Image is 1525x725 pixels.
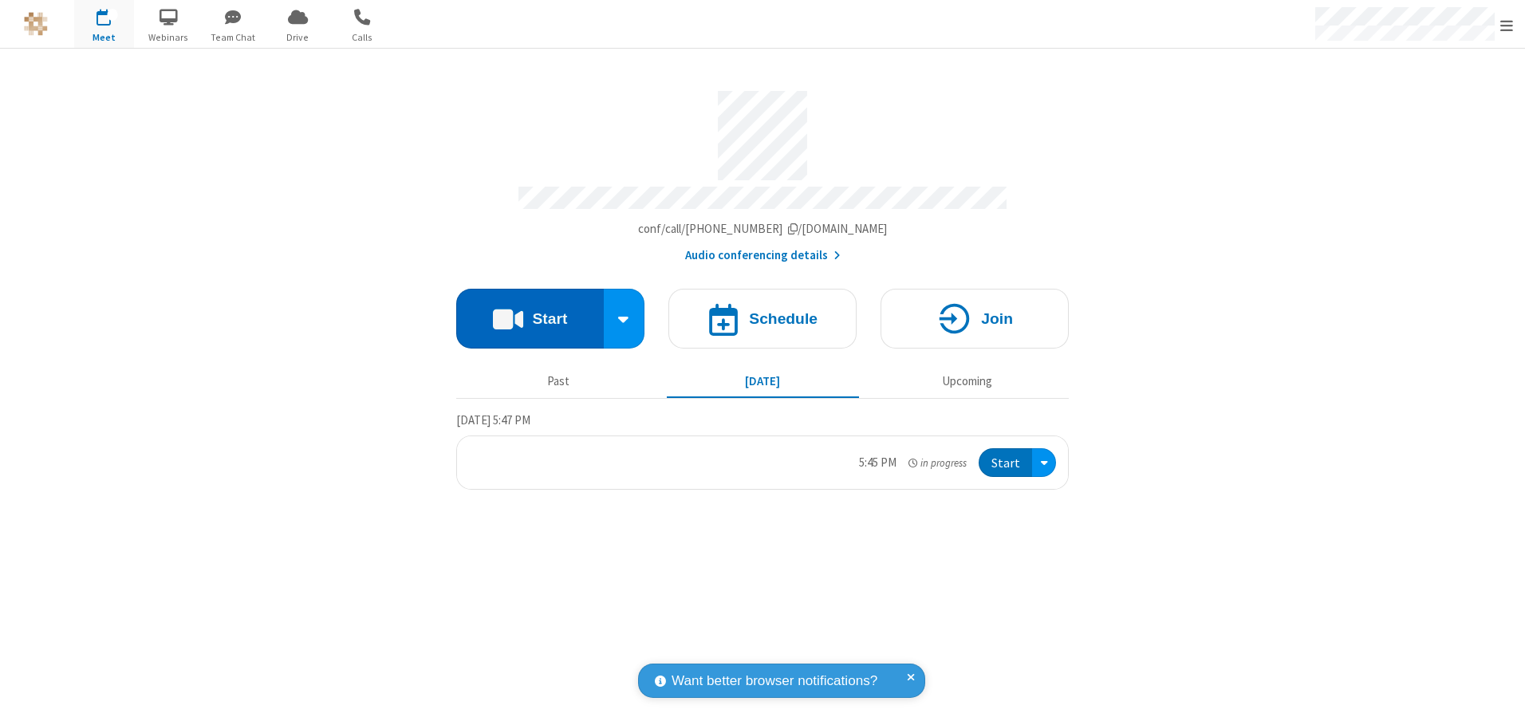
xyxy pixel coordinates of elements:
[24,12,48,36] img: QA Selenium DO NOT DELETE OR CHANGE
[908,455,967,471] em: in progress
[456,79,1069,265] section: Account details
[139,30,199,45] span: Webinars
[871,366,1063,396] button: Upcoming
[456,411,1069,491] section: Today's Meetings
[859,454,896,472] div: 5:45 PM
[979,448,1032,478] button: Start
[672,671,877,692] span: Want better browser notifications?
[74,30,134,45] span: Meet
[685,246,841,265] button: Audio conferencing details
[749,311,818,326] h4: Schedule
[604,289,645,349] div: Start conference options
[456,412,530,428] span: [DATE] 5:47 PM
[638,220,888,238] button: Copy my meeting room linkCopy my meeting room link
[108,9,118,21] div: 1
[1032,448,1056,478] div: Open menu
[881,289,1069,349] button: Join
[532,311,567,326] h4: Start
[463,366,655,396] button: Past
[638,221,888,236] span: Copy my meeting room link
[333,30,392,45] span: Calls
[667,366,859,396] button: [DATE]
[456,289,604,349] button: Start
[1485,684,1513,714] iframe: Chat
[203,30,263,45] span: Team Chat
[268,30,328,45] span: Drive
[981,311,1013,326] h4: Join
[668,289,857,349] button: Schedule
